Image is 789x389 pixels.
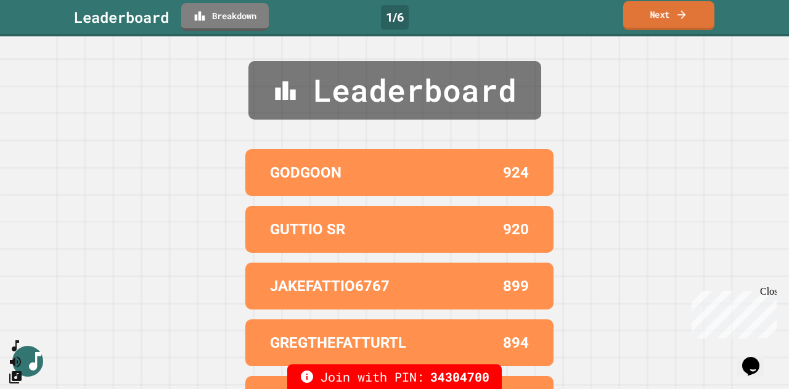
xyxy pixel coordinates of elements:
p: JAKEFATTIO6767 [270,275,390,297]
p: 920 [503,218,529,240]
p: 924 [503,162,529,184]
p: GREGTHEFATTURTL [270,332,406,354]
iframe: chat widget [687,286,777,338]
a: Breakdown [181,3,269,31]
span: 34304700 [430,367,489,386]
p: GODGOON [270,162,341,184]
div: Join with PIN: [287,364,502,389]
button: Change Music [8,369,23,385]
p: 899 [503,275,529,297]
button: Mute music [8,354,23,369]
div: Leaderboard [74,6,169,28]
iframe: chat widget [737,340,777,377]
p: 894 [503,332,529,354]
p: GUTTIO SR [270,218,345,240]
a: Next [623,1,714,30]
div: 1 / 6 [381,5,409,30]
button: SpeedDial basic example [8,338,23,354]
div: Chat with us now!Close [5,5,85,78]
div: Leaderboard [248,61,541,120]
